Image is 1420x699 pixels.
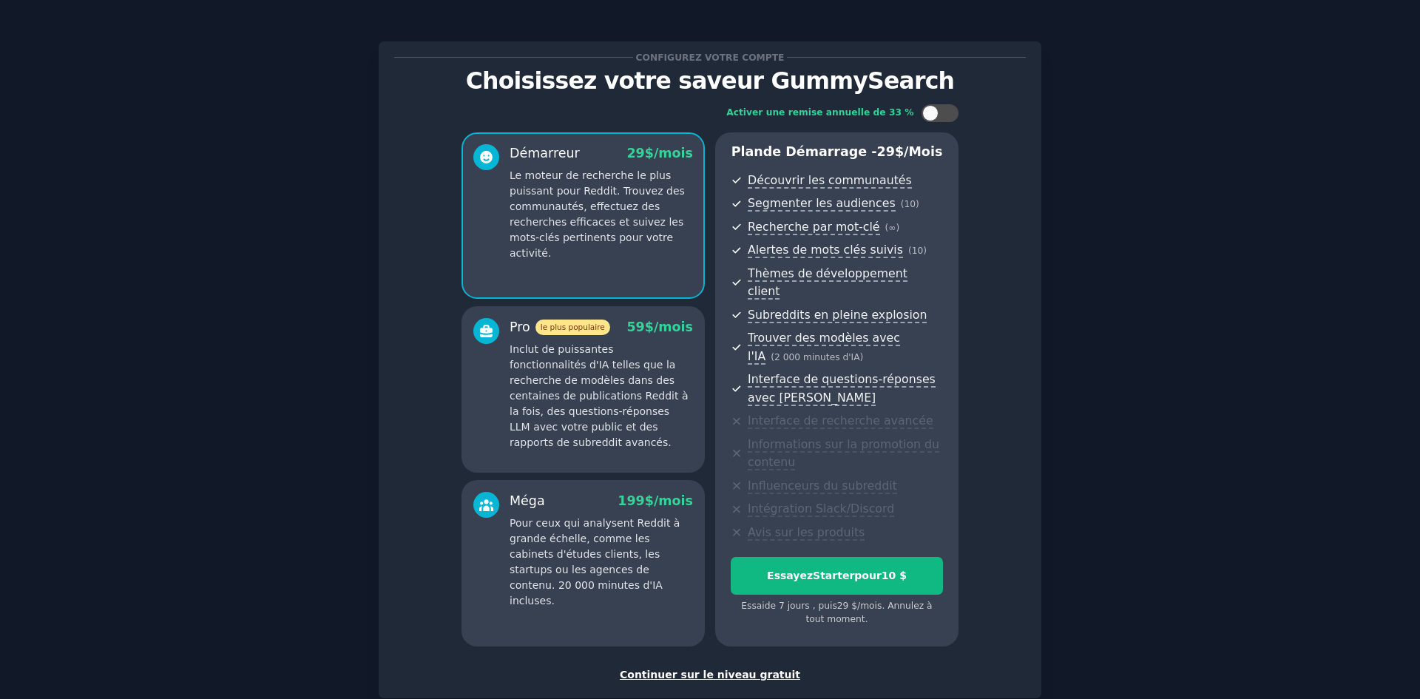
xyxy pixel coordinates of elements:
font: $ [895,144,904,159]
font: . Annulez à tout moment. [805,601,932,624]
font: ∞ [888,223,896,233]
font: ( [901,199,905,209]
font: Trouver des modèles avec l'IA [748,331,900,363]
font: $ [645,320,654,334]
font: ) [923,246,927,256]
font: $ [645,146,654,161]
font: 199 [618,493,645,508]
font: Recherche par mot-clé [748,220,879,234]
font: Influenceurs du subreddit [748,479,897,493]
font: Intégration Slack/Discord [748,502,894,516]
font: ) [860,352,864,362]
button: EssayezStarterpour10 $ [731,557,943,595]
font: Méga [510,493,545,508]
font: 10 [912,246,924,256]
font: Continuer sur le niveau gratuit [620,669,800,681]
font: Pro [510,320,530,334]
font: /mois [904,144,942,159]
font: ( [771,352,774,362]
font: Avis sur les produits [748,525,865,539]
font: Segmenter les audiences [748,196,896,210]
font: Inclut de puissantes fonctionnalités d'IA telles que la recherche de modèles dans des centaines d... [510,343,688,448]
font: 29 [877,144,895,159]
font: Interface de recherche avancée [748,413,933,428]
font: de 7 jours , puis [765,601,837,611]
font: pour [854,570,882,581]
font: Découvrir les communautés [748,173,912,187]
font: ( [885,223,889,233]
font: 29 [626,146,644,161]
font: /mois [654,146,693,161]
font: Démarreur [510,146,580,161]
font: 29 $ [837,601,857,611]
font: Informations sur la promotion du contenu [748,437,939,470]
font: ( [908,246,912,256]
font: 10 $ [882,570,907,581]
font: Interface de questions-réponses avec [PERSON_NAME] [748,372,936,405]
font: ) [916,199,919,209]
font: Thèmes de développement client [748,266,907,299]
font: /mois [654,320,693,334]
font: /mois [654,493,693,508]
font: Essayez [767,570,813,581]
font: Plan [731,144,763,159]
font: de démarrage - [763,144,877,159]
font: Starter [813,570,854,581]
font: le plus populaire [541,323,605,331]
font: Choisissez votre saveur GummySearch [466,67,954,94]
font: Configurez votre compte [636,53,785,63]
font: /mois [857,601,882,611]
font: Le moteur de recherche le plus puissant pour Reddit. Trouvez des communautés, effectuez des reche... [510,169,685,259]
font: Essai [741,601,764,611]
font: $ [645,493,654,508]
font: Pour ceux qui analysent Reddit à grande échelle, comme les cabinets d'études clients, les startup... [510,517,680,607]
font: Activer une remise annuelle de 33 % [726,107,913,118]
font: Alertes de mots clés suivis [748,243,903,257]
font: Subreddits en pleine explosion [748,308,927,322]
font: 2 000 minutes d'IA [774,352,860,362]
font: ) [896,223,900,233]
font: 10 [904,199,916,209]
font: 59 [626,320,644,334]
